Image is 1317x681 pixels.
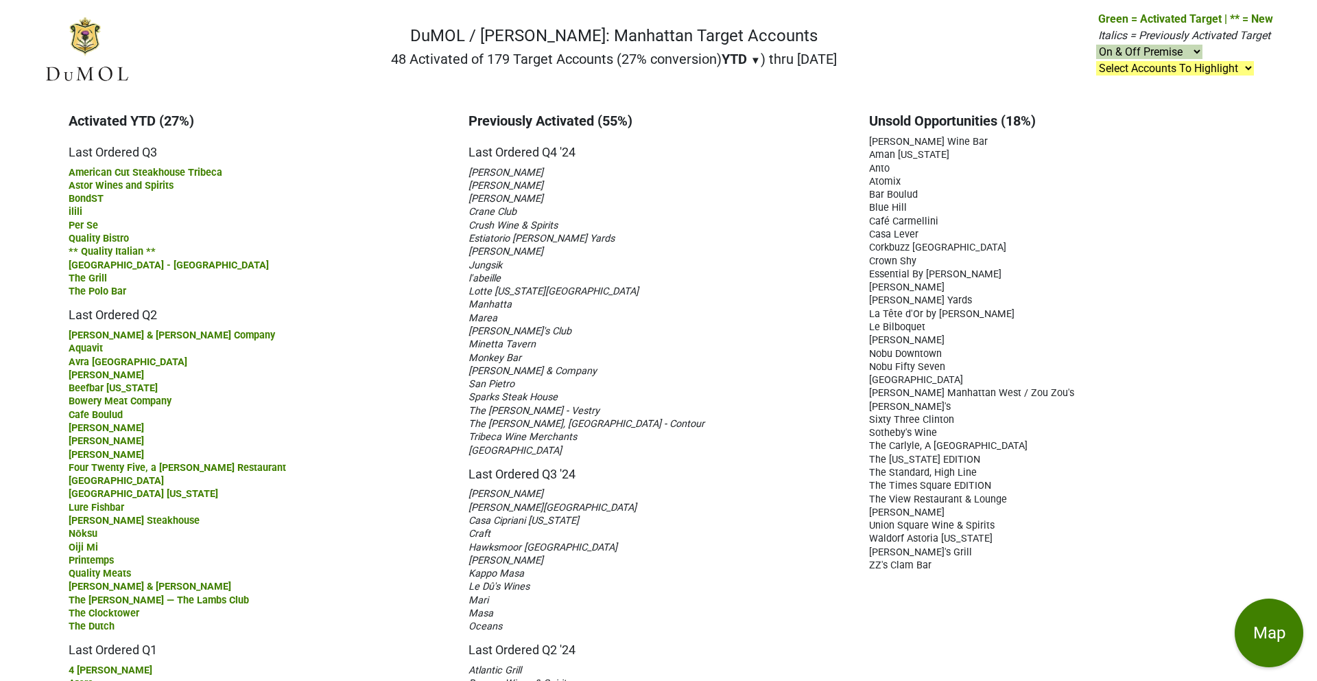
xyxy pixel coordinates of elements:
[69,568,131,579] span: Quality Meats
[69,595,249,606] span: The [PERSON_NAME] — The Lambs Club
[468,595,488,606] span: Mari
[468,431,577,443] span: Tribeca Wine Merchants
[869,308,1015,320] span: La Tête d'Or by [PERSON_NAME]
[468,378,514,390] span: San Pietro
[69,395,171,407] span: Bowery Meat Company
[869,136,988,148] span: [PERSON_NAME] Wine Bar
[468,206,517,218] span: Crane Club
[69,286,126,297] span: The Polo Bar
[468,418,704,430] span: The [PERSON_NAME], [GEOGRAPHIC_DATA] - Contour
[869,467,977,478] span: The Standard, High Line
[468,233,615,244] span: Estiatorio [PERSON_NAME] Yards
[869,163,890,174] span: Anto
[869,520,995,531] span: Union Square Wine & Spirits
[468,515,579,527] span: Casa Cipriani [US_STATE]
[69,435,144,447] span: [PERSON_NAME]
[869,546,972,558] span: [PERSON_NAME]'s Grill
[69,356,187,368] span: Avra [GEOGRAPHIC_DATA]
[69,475,164,487] span: [GEOGRAPHIC_DATA]
[69,528,97,540] span: Nōksu
[468,325,571,337] span: [PERSON_NAME]'s Club
[69,113,448,129] h3: Activated YTD (27%)
[468,568,524,579] span: Kappo Masa
[869,229,918,240] span: Casa Lever
[468,167,543,178] span: [PERSON_NAME]
[468,365,597,377] span: [PERSON_NAME] & Company
[69,621,115,632] span: The Dutch
[391,51,837,67] h2: 48 Activated of 179 Target Accounts (27% conversion) ) thru [DATE]
[69,259,269,271] span: [GEOGRAPHIC_DATA] - [GEOGRAPHIC_DATA]
[69,515,200,527] span: [PERSON_NAME] Steakhouse
[869,480,991,492] span: The Times Square EDITION
[69,502,124,513] span: Lure Fishbar
[69,382,158,394] span: Beefbar [US_STATE]
[468,193,543,205] span: [PERSON_NAME]
[869,189,918,200] span: Bar Boulud
[468,555,543,566] span: [PERSON_NAME]
[468,246,543,257] span: [PERSON_NAME]
[1098,12,1273,25] span: Green = Activated Target | ** = New
[869,334,945,346] span: [PERSON_NAME]
[869,387,1074,399] span: [PERSON_NAME] Manhattan West / Zou Zou's
[869,295,972,306] span: [PERSON_NAME] Yards
[69,343,103,354] span: Aquavit
[468,542,617,553] span: Hawksmoor [GEOGRAPHIC_DATA]
[468,273,501,284] span: l'abeille
[468,528,490,540] span: Craft
[69,135,448,160] h5: Last Ordered Q3
[468,312,497,324] span: Marea
[1098,29,1270,42] span: Italics = Previously Activated Target
[468,352,521,364] span: Monkey Bar
[468,502,637,513] span: [PERSON_NAME][GEOGRAPHIC_DATA]
[69,581,231,592] span: [PERSON_NAME] & [PERSON_NAME]
[468,665,521,676] span: Atlantic Grill
[869,268,1001,280] span: Essential By [PERSON_NAME]
[869,374,963,386] span: [GEOGRAPHIC_DATA]
[468,220,558,231] span: Crush Wine & Spirits
[69,608,139,619] span: The Clocktower
[869,507,945,518] span: [PERSON_NAME]
[468,581,530,592] span: Le Dû's Wines
[69,193,104,205] span: BondST
[44,16,130,84] img: DuMOL
[869,361,945,373] span: Nobu Fifty Seven
[468,405,600,417] span: The [PERSON_NAME] - Vestry
[69,449,144,461] span: [PERSON_NAME]
[468,621,502,632] span: Oceans
[869,401,951,413] span: [PERSON_NAME]'s
[69,273,107,284] span: The Grill
[468,391,558,403] span: Sparks Steak House
[468,113,848,129] h3: Previously Activated (55%)
[468,445,562,457] span: [GEOGRAPHIC_DATA]
[750,54,761,67] span: ▼
[468,457,848,482] h5: Last Ordered Q3 '24
[468,299,512,310] span: Manhatta
[69,206,82,218] span: ilili
[69,330,275,341] span: [PERSON_NAME] & [PERSON_NAME] Company
[869,255,916,267] span: Crown Shy
[869,321,925,333] span: Le Bilboquet
[869,559,932,571] span: ZZ's Clam Bar
[69,180,174,192] span: Astor Wines and Spirits
[869,281,945,293] span: [PERSON_NAME]
[69,220,98,231] span: Per Se
[468,259,502,271] span: Jungsik
[69,409,123,421] span: Cafe Boulud
[69,233,129,244] span: Quality Bistro
[468,632,848,658] h5: Last Ordered Q2 '24
[69,246,156,257] span: ** Quality Italian **
[69,665,152,676] span: 4 [PERSON_NAME]
[69,422,144,434] span: [PERSON_NAME]
[391,26,837,46] h1: DuMOL / [PERSON_NAME]: Manhattan Target Accounts
[869,216,938,227] span: Café Carmellini
[869,533,993,544] span: Waldorf Astoria [US_STATE]
[722,51,747,67] span: YTD
[869,242,1006,253] span: Corkbuzz [GEOGRAPHIC_DATA]
[69,369,144,381] span: [PERSON_NAME]
[468,338,536,350] span: Minetta Tavern
[869,494,1007,505] span: The View Restaurant & Lounge
[69,462,286,474] span: Four Twenty Five, a [PERSON_NAME] Restaurant
[869,454,980,465] span: The [US_STATE] EDITION
[468,488,543,500] span: [PERSON_NAME]
[468,135,848,160] h5: Last Ordered Q4 '24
